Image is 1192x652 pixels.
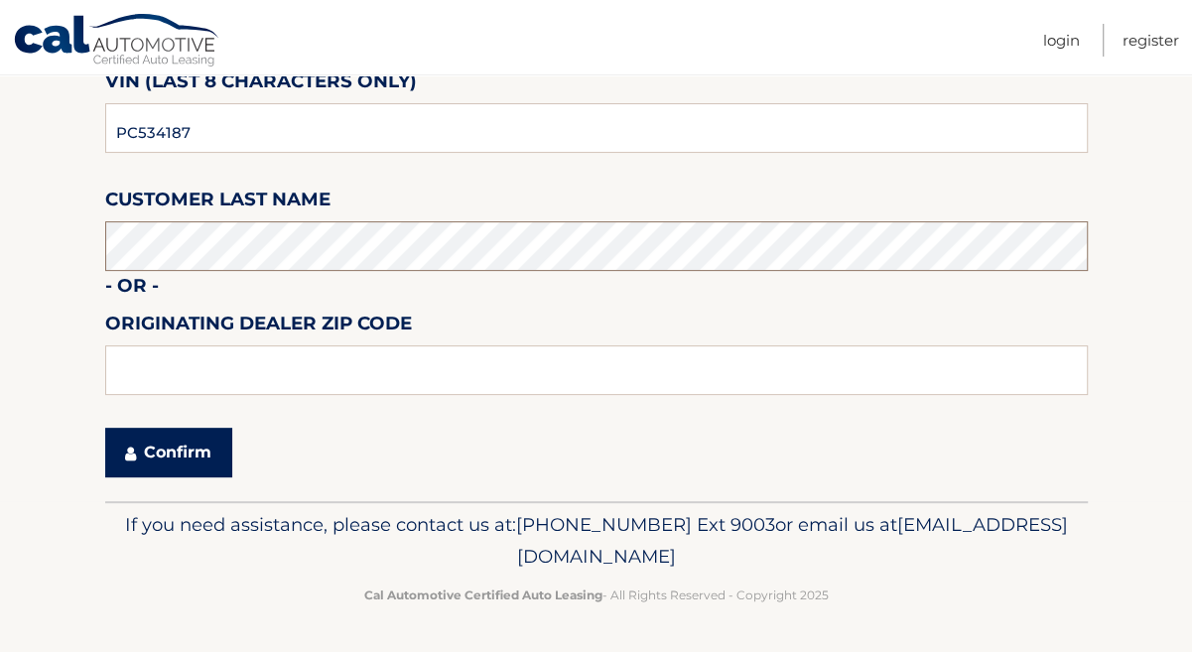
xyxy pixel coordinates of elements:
[105,309,412,345] label: Originating Dealer Zip Code
[105,185,331,221] label: Customer Last Name
[105,428,232,477] button: Confirm
[118,509,1075,573] p: If you need assistance, please contact us at: or email us at
[105,271,159,308] label: - or -
[1043,24,1080,57] a: Login
[1123,24,1179,57] a: Register
[516,513,775,536] span: [PHONE_NUMBER] Ext 9003
[364,587,602,602] strong: Cal Automotive Certified Auto Leasing
[118,585,1075,605] p: - All Rights Reserved - Copyright 2025
[105,66,417,103] label: VIN (last 8 characters only)
[13,13,221,70] a: Cal Automotive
